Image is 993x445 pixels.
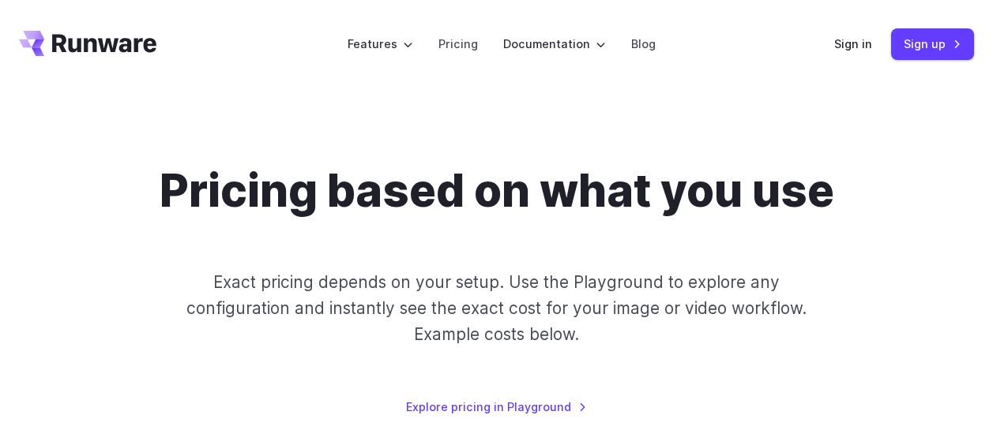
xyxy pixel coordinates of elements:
[162,269,830,348] p: Exact pricing depends on your setup. Use the Playground to explore any configuration and instantl...
[406,398,587,416] a: Explore pricing in Playground
[631,35,656,53] a: Blog
[503,35,606,53] label: Documentation
[160,164,834,219] h1: Pricing based on what you use
[348,35,413,53] label: Features
[834,35,872,53] a: Sign in
[438,35,478,53] a: Pricing
[19,31,156,56] a: Go to /
[891,28,974,59] a: Sign up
